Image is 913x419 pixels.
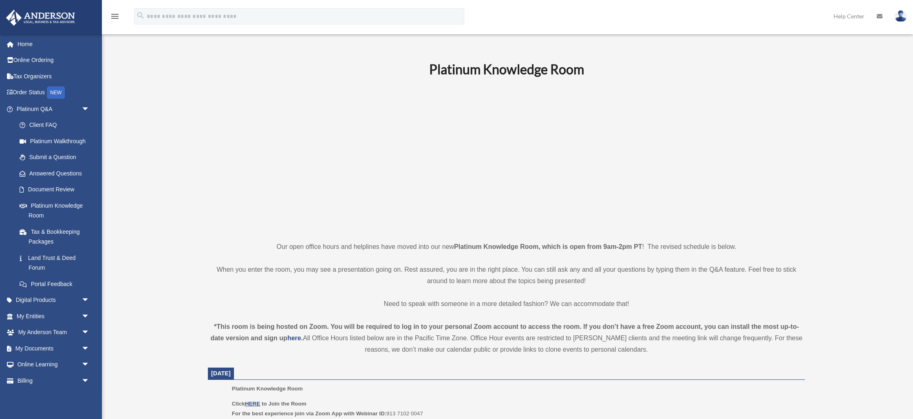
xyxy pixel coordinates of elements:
[11,224,102,250] a: Tax & Bookkeeping Packages
[11,133,102,149] a: Platinum Walkthrough
[6,324,102,341] a: My Anderson Teamarrow_drop_down
[82,324,98,341] span: arrow_drop_down
[6,292,102,308] a: Digital Productsarrow_drop_down
[232,386,303,392] span: Platinum Knowledge Room
[6,101,102,117] a: Platinum Q&Aarrow_drop_down
[6,84,102,101] a: Order StatusNEW
[11,250,102,276] a: Land Trust & Deed Forum
[11,149,102,166] a: Submit a Question
[6,357,102,373] a: Online Learningarrow_drop_down
[429,61,584,77] b: Platinum Knowledge Room
[82,101,98,117] span: arrow_drop_down
[895,10,907,22] img: User Pic
[47,86,65,99] div: NEW
[11,165,102,182] a: Answered Questions
[6,52,102,69] a: Online Ordering
[110,14,120,21] a: menu
[208,298,805,310] p: Need to speak with someone in a more detailed fashion? We can accommodate that!
[208,264,805,287] p: When you enter the room, you may see a presentation going on. Rest assured, you are in the right ...
[11,182,102,198] a: Document Review
[6,389,102,405] a: Events Calendar
[82,292,98,309] span: arrow_drop_down
[384,88,629,226] iframe: 231110_Toby_KnowledgeRoom
[208,321,805,355] div: All Office Hours listed below are in the Pacific Time Zone. Office Hour events are restricted to ...
[6,372,102,389] a: Billingarrow_drop_down
[211,370,231,377] span: [DATE]
[208,241,805,253] p: Our open office hours and helplines have moved into our new ! The revised schedule is below.
[110,11,120,21] i: menu
[82,357,98,373] span: arrow_drop_down
[82,340,98,357] span: arrow_drop_down
[6,308,102,324] a: My Entitiesarrow_drop_down
[11,276,102,292] a: Portal Feedback
[6,36,102,52] a: Home
[287,335,301,341] a: here
[82,308,98,325] span: arrow_drop_down
[232,410,386,417] b: For the best experience join via Zoom App with Webinar ID:
[245,401,260,407] a: HERE
[82,372,98,389] span: arrow_drop_down
[6,340,102,357] a: My Documentsarrow_drop_down
[4,10,77,26] img: Anderson Advisors Platinum Portal
[11,197,98,224] a: Platinum Knowledge Room
[210,323,799,341] strong: *This room is being hosted on Zoom. You will be required to log in to your personal Zoom account ...
[136,11,145,20] i: search
[232,401,262,407] b: Click
[454,243,642,250] strong: Platinum Knowledge Room, which is open from 9am-2pm PT
[232,399,799,418] p: 913 7102 0047
[301,335,303,341] strong: .
[6,68,102,84] a: Tax Organizers
[262,401,307,407] b: to Join the Room
[11,117,102,133] a: Client FAQ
